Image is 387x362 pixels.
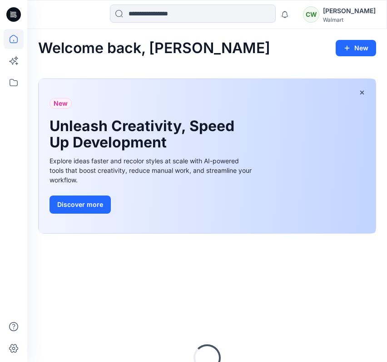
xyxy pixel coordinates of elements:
[50,196,111,214] button: Discover more
[323,16,376,23] div: Walmart
[50,196,254,214] a: Discover more
[50,118,240,151] h1: Unleash Creativity, Speed Up Development
[336,40,376,56] button: New
[50,156,254,185] div: Explore ideas faster and recolor styles at scale with AI-powered tools that boost creativity, red...
[54,98,68,109] span: New
[323,5,376,16] div: [PERSON_NAME]
[38,40,270,57] h2: Welcome back, [PERSON_NAME]
[303,6,319,23] div: CW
